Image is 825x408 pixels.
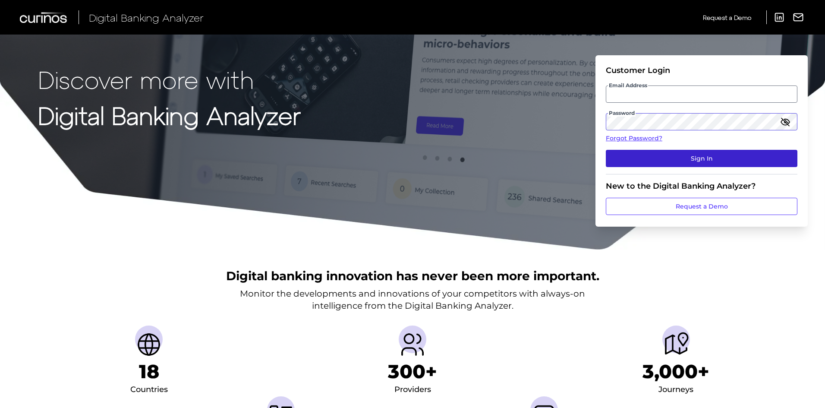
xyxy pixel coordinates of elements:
h1: 300+ [388,360,437,383]
h1: 18 [139,360,159,383]
h1: 3,000+ [642,360,709,383]
div: Countries [130,383,168,397]
img: Providers [399,331,426,358]
button: Sign In [606,150,797,167]
img: Journeys [662,331,690,358]
span: Email Address [608,82,648,89]
img: Countries [135,331,163,358]
div: New to the Digital Banking Analyzer? [606,181,797,191]
div: Journeys [658,383,693,397]
span: Request a Demo [703,14,751,21]
a: Forgot Password? [606,134,797,143]
div: Providers [394,383,431,397]
p: Monitor the developments and innovations of your competitors with always-on intelligence from the... [240,288,585,312]
span: Password [608,110,636,117]
a: Request a Demo [606,198,797,215]
strong: Digital Banking Analyzer [38,101,301,130]
a: Request a Demo [703,10,751,25]
img: Curinos [20,12,68,23]
h2: Digital banking innovation has never been more important. [226,268,599,284]
p: Discover more with [38,66,301,93]
div: Customer Login [606,66,797,75]
span: Digital Banking Analyzer [89,11,204,24]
